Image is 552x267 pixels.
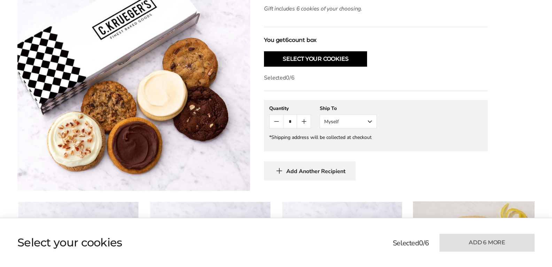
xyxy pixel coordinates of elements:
button: Count plus [297,115,311,128]
div: *Shipping address will be collected at checkout [269,134,483,141]
span: 6 [285,37,289,43]
iframe: Sign Up via Text for Offers [6,240,72,261]
span: 0 [286,74,289,82]
p: Selected / [393,238,429,249]
button: Add Another Recipient [264,161,356,180]
button: Select Your Cookies [264,51,367,67]
div: Quantity [269,105,311,112]
div: Ship To [320,105,377,112]
button: Add 6 more [440,234,535,252]
span: Add Another Recipient [286,168,345,175]
span: 6 [425,238,429,248]
strong: You get count box [264,36,317,44]
span: 6 [291,74,295,82]
input: Quantity [283,115,297,128]
span: 0 [419,238,423,248]
p: Selected / [264,74,488,82]
em: Gift includes 6 cookies of your choosing. [264,5,362,13]
button: Myself [320,114,377,128]
button: Count minus [270,115,283,128]
gfm-form: New recipient [264,100,488,151]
